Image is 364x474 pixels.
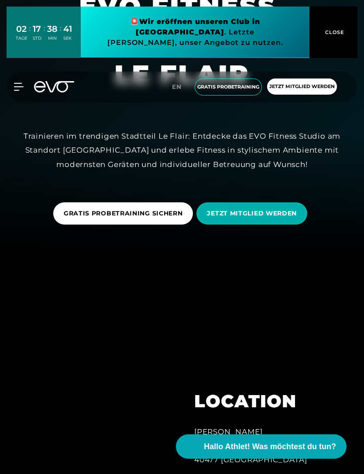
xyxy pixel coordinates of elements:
[53,196,197,231] a: GRATIS PROBETRAINING SICHERN
[172,83,182,91] span: en
[172,82,187,92] a: en
[264,78,340,95] a: Jetzt Mitglied werden
[197,83,259,91] span: Gratis Probetraining
[176,434,347,459] button: Hallo Athlet! Was möchtest du tun?
[29,24,31,47] div: :
[194,425,327,467] div: [PERSON_NAME][STREET_ADDRESS] 40477 [GEOGRAPHIC_DATA]
[16,35,27,41] div: TAGE
[60,24,61,47] div: :
[63,35,72,41] div: SEK
[204,441,336,453] span: Hallo Athlet! Was möchtest du tun?
[64,209,183,218] span: GRATIS PROBETRAINING SICHERN
[47,35,58,41] div: MIN
[33,23,41,35] div: 17
[47,23,58,35] div: 38
[16,23,27,35] div: 02
[309,7,357,58] button: CLOSE
[33,35,41,41] div: STD
[63,23,72,35] div: 41
[194,391,327,412] h2: LOCATION
[207,209,297,218] span: JETZT MITGLIED WERDEN
[269,83,335,90] span: Jetzt Mitglied werden
[7,129,357,171] div: Trainieren im trendigen Stadtteil Le Flair: Entdecke das EVO Fitness Studio am Standort [GEOGRAPH...
[44,24,45,47] div: :
[323,28,344,36] span: CLOSE
[192,78,264,95] a: Gratis Probetraining
[196,196,311,231] a: JETZT MITGLIED WERDEN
